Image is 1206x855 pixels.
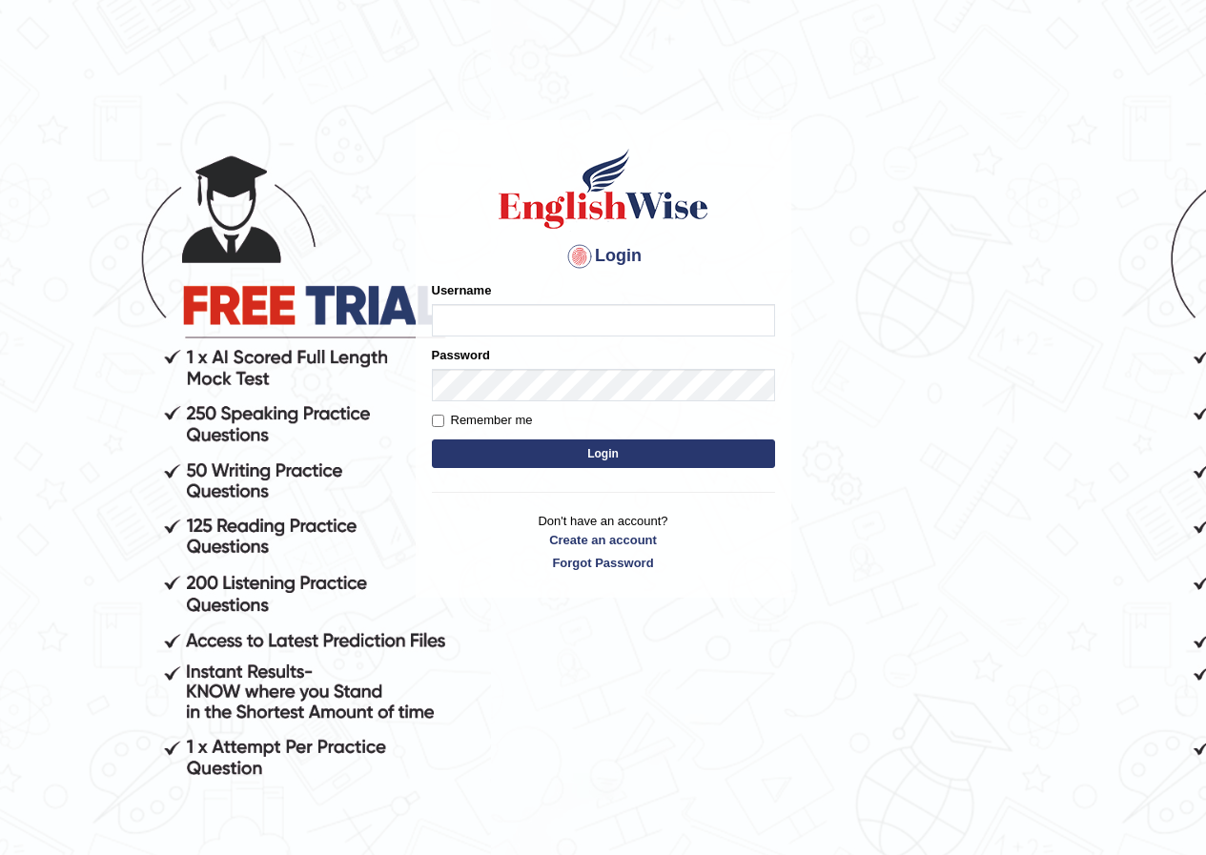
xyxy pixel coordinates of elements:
[432,554,775,572] a: Forgot Password
[432,241,775,272] h4: Login
[432,439,775,468] button: Login
[432,281,492,299] label: Username
[432,531,775,549] a: Create an account
[495,146,712,232] img: Logo of English Wise sign in for intelligent practice with AI
[432,346,490,364] label: Password
[432,411,533,430] label: Remember me
[432,512,775,571] p: Don't have an account?
[432,415,444,427] input: Remember me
